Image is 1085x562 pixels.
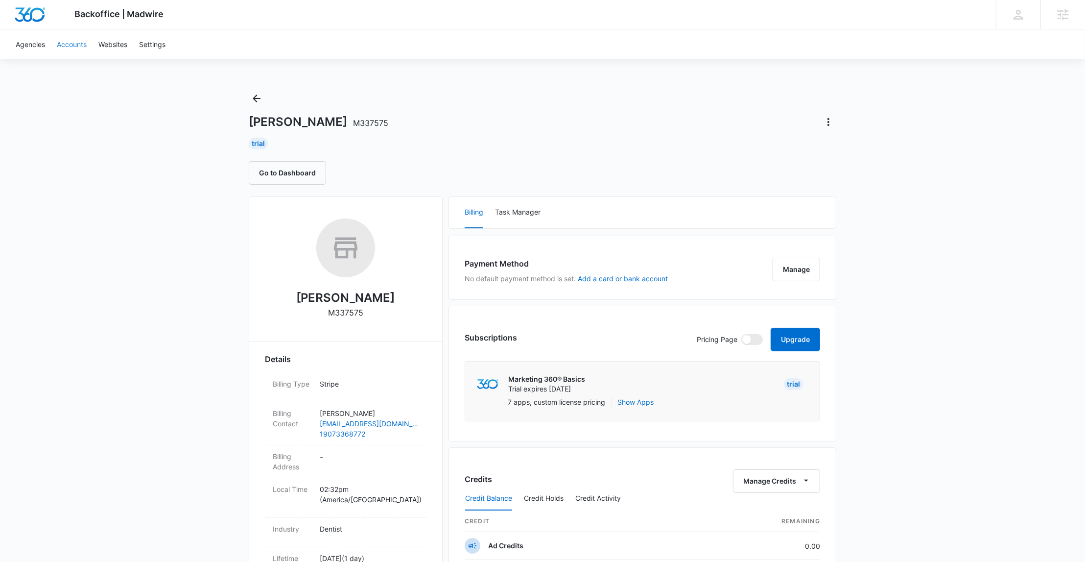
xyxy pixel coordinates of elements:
[508,374,585,384] p: Marketing 360® Basics
[265,518,426,547] div: IndustryDentist
[784,378,803,390] div: Trial
[617,397,654,407] button: Show Apps
[353,118,388,128] span: M337575
[249,161,326,185] button: Go to Dashboard
[320,429,419,439] a: 19073368772
[465,197,483,228] button: Billing
[273,524,312,534] dt: Industry
[133,29,171,59] a: Settings
[733,469,820,493] button: Manage Credits
[488,541,523,551] p: Ad Credits
[465,487,512,511] button: Credit Balance
[508,397,605,407] p: 7 apps, custom license pricing
[320,524,419,534] p: Dentist
[10,29,51,59] a: Agencies
[465,273,668,284] p: No default payment method is set.
[273,379,312,389] dt: Billing Type
[249,115,388,129] h1: [PERSON_NAME]
[320,408,419,418] p: [PERSON_NAME]
[273,484,312,494] dt: Local Time
[265,402,426,445] div: Billing Contact[PERSON_NAME][EMAIL_ADDRESS][DOMAIN_NAME]19073368772
[773,258,820,281] button: Manage
[265,353,291,365] span: Details
[771,328,820,351] button: Upgrade
[508,384,585,394] p: Trial expires [DATE]
[320,484,419,505] p: 02:32pm ( America/[GEOGRAPHIC_DATA] )
[575,487,621,511] button: Credit Activity
[249,91,264,106] button: Back
[697,334,737,345] p: Pricing Page
[328,307,363,318] p: M337575
[578,275,668,282] button: Add a card or bank account
[249,138,268,149] div: Trial
[273,451,312,472] dt: Billing Address
[51,29,93,59] a: Accounts
[716,511,820,532] th: Remaining
[320,379,419,389] p: Stripe
[75,9,164,19] span: Backoffice | Madwire
[265,478,426,518] div: Local Time02:32pm (America/[GEOGRAPHIC_DATA])
[465,332,517,343] h3: Subscriptions
[465,473,492,485] h3: Credits
[297,289,395,307] h2: [PERSON_NAME]
[821,114,836,130] button: Actions
[265,373,426,402] div: Billing TypeStripe
[320,418,419,429] a: [EMAIL_ADDRESS][DOMAIN_NAME]
[524,487,564,511] button: Credit Holds
[265,445,426,478] div: Billing Address-
[273,408,312,429] dt: Billing Contact
[465,258,668,269] h3: Payment Method
[495,197,541,228] button: Task Manager
[465,511,716,532] th: credit
[93,29,133,59] a: Websites
[477,379,498,390] img: marketing360Logo
[716,532,820,560] td: 0.00
[320,451,419,472] dd: -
